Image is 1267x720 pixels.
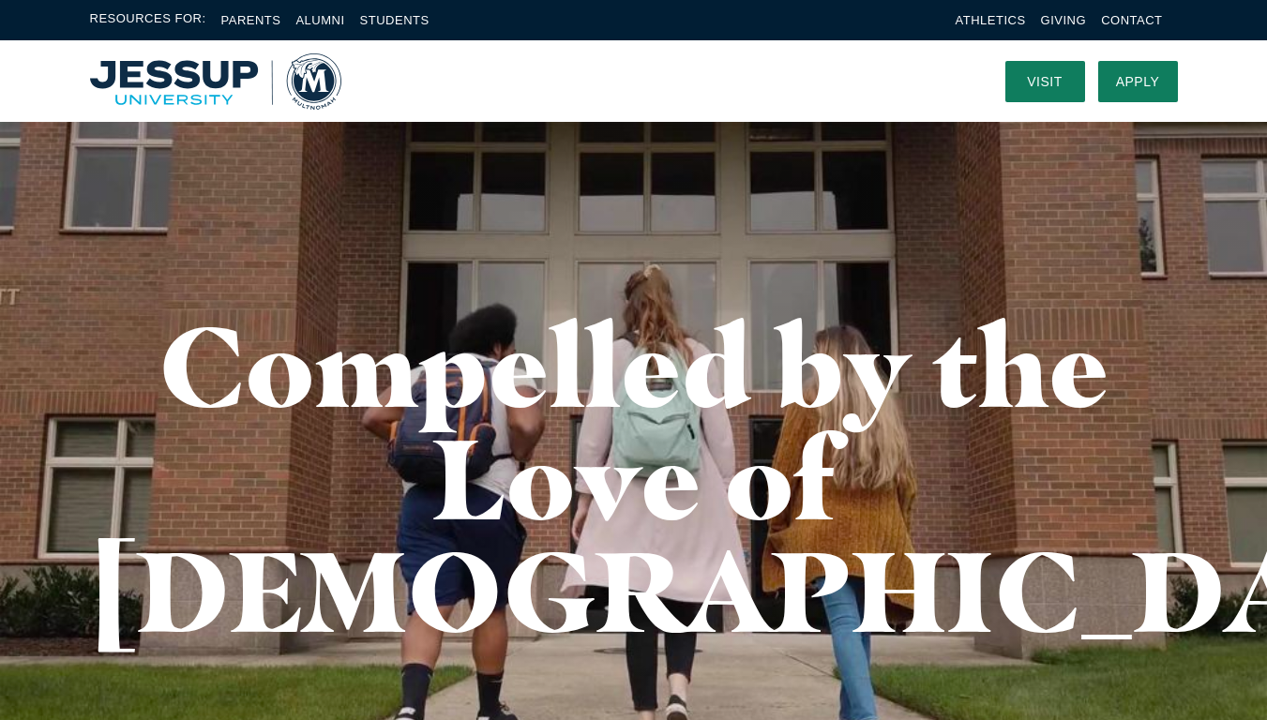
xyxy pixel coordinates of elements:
[221,13,281,27] a: Parents
[90,53,341,110] a: Home
[90,9,206,31] span: Resources For:
[295,13,344,27] a: Alumni
[90,309,1178,647] h1: Compelled by the Love of [DEMOGRAPHIC_DATA]
[1041,13,1087,27] a: Giving
[1005,61,1085,102] a: Visit
[1098,61,1178,102] a: Apply
[956,13,1026,27] a: Athletics
[360,13,430,27] a: Students
[1101,13,1162,27] a: Contact
[90,53,341,110] img: Multnomah University Logo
